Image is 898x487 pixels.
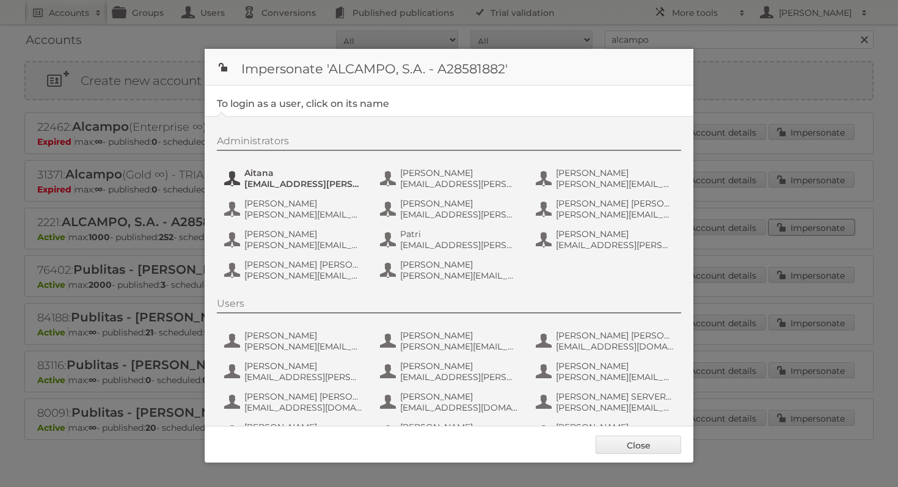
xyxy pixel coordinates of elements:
[400,402,519,413] span: [EMAIL_ADDRESS][DOMAIN_NAME]
[556,198,674,209] span: [PERSON_NAME] [PERSON_NAME]
[556,229,674,240] span: [PERSON_NAME]
[244,209,363,220] span: [PERSON_NAME][EMAIL_ADDRESS][DOMAIN_NAME]
[244,178,363,189] span: [EMAIL_ADDRESS][PERSON_NAME][DOMAIN_NAME]
[223,420,367,445] button: [PERSON_NAME] [PERSON_NAME][EMAIL_ADDRESS][DOMAIN_NAME]
[244,240,363,251] span: [PERSON_NAME][EMAIL_ADDRESS][DOMAIN_NAME]
[400,422,519,433] span: [PERSON_NAME]
[400,259,519,270] span: [PERSON_NAME]
[244,167,363,178] span: Aitana
[379,166,522,191] button: [PERSON_NAME] [EMAIL_ADDRESS][PERSON_NAME][DOMAIN_NAME]
[535,359,678,384] button: [PERSON_NAME] [PERSON_NAME][EMAIL_ADDRESS][DOMAIN_NAME]
[205,49,693,86] h1: Impersonate 'ALCAMPO, S.A. - A28581882'
[379,227,522,252] button: Patri [EMAIL_ADDRESS][PERSON_NAME][DOMAIN_NAME]
[400,240,519,251] span: [EMAIL_ADDRESS][PERSON_NAME][DOMAIN_NAME]
[556,341,674,352] span: [EMAIL_ADDRESS][DOMAIN_NAME]
[556,209,674,220] span: [PERSON_NAME][EMAIL_ADDRESS][DOMAIN_NAME]
[535,390,678,414] button: [PERSON_NAME] SERVERSTARTUP [PERSON_NAME][EMAIL_ADDRESS][DOMAIN_NAME]
[379,420,522,445] button: [PERSON_NAME] [EMAIL_ADDRESS][DOMAIN_NAME]
[556,391,674,402] span: [PERSON_NAME] SERVERSTARTUP
[400,330,519,341] span: [PERSON_NAME]
[556,361,674,372] span: [PERSON_NAME]
[223,390,367,414] button: [PERSON_NAME] [PERSON_NAME] [EMAIL_ADDRESS][DOMAIN_NAME]
[556,330,674,341] span: [PERSON_NAME] [PERSON_NAME]
[556,402,674,413] span: [PERSON_NAME][EMAIL_ADDRESS][DOMAIN_NAME]
[223,359,367,384] button: [PERSON_NAME] [EMAIL_ADDRESS][PERSON_NAME][DOMAIN_NAME]
[244,422,363,433] span: [PERSON_NAME]
[556,372,674,383] span: [PERSON_NAME][EMAIL_ADDRESS][DOMAIN_NAME]
[400,372,519,383] span: [EMAIL_ADDRESS][PERSON_NAME][DOMAIN_NAME]
[244,330,363,341] span: [PERSON_NAME]
[244,229,363,240] span: [PERSON_NAME]
[223,197,367,221] button: [PERSON_NAME] [PERSON_NAME][EMAIL_ADDRESS][DOMAIN_NAME]
[217,98,389,109] legend: To login as a user, click on its name
[400,229,519,240] span: Patri
[400,167,519,178] span: [PERSON_NAME]
[556,167,674,178] span: [PERSON_NAME]
[244,372,363,383] span: [EMAIL_ADDRESS][PERSON_NAME][DOMAIN_NAME]
[535,166,678,191] button: [PERSON_NAME] [PERSON_NAME][EMAIL_ADDRESS][DOMAIN_NAME]
[244,391,363,402] span: [PERSON_NAME] [PERSON_NAME]
[223,258,367,282] button: [PERSON_NAME] [PERSON_NAME] [PERSON_NAME][EMAIL_ADDRESS][DOMAIN_NAME]
[400,391,519,402] span: [PERSON_NAME]
[217,298,681,313] div: Users
[244,270,363,281] span: [PERSON_NAME][EMAIL_ADDRESS][DOMAIN_NAME]
[556,178,674,189] span: [PERSON_NAME][EMAIL_ADDRESS][DOMAIN_NAME]
[379,258,522,282] button: [PERSON_NAME] [PERSON_NAME][EMAIL_ADDRESS][DOMAIN_NAME]
[400,341,519,352] span: [PERSON_NAME][EMAIL_ADDRESS][DOMAIN_NAME]
[223,227,367,252] button: [PERSON_NAME] [PERSON_NAME][EMAIL_ADDRESS][DOMAIN_NAME]
[400,198,519,209] span: [PERSON_NAME]
[244,402,363,413] span: [EMAIL_ADDRESS][DOMAIN_NAME]
[379,197,522,221] button: [PERSON_NAME] [EMAIL_ADDRESS][PERSON_NAME][DOMAIN_NAME]
[556,422,674,433] span: [PERSON_NAME]
[535,197,678,221] button: [PERSON_NAME] [PERSON_NAME] [PERSON_NAME][EMAIL_ADDRESS][DOMAIN_NAME]
[400,209,519,220] span: [EMAIL_ADDRESS][PERSON_NAME][DOMAIN_NAME]
[556,240,674,251] span: [EMAIL_ADDRESS][PERSON_NAME][DOMAIN_NAME]
[535,329,678,353] button: [PERSON_NAME] [PERSON_NAME] [EMAIL_ADDRESS][DOMAIN_NAME]
[400,270,519,281] span: [PERSON_NAME][EMAIL_ADDRESS][DOMAIN_NAME]
[535,420,678,445] button: [PERSON_NAME] [EMAIL_ADDRESS][DOMAIN_NAME]
[400,178,519,189] span: [EMAIL_ADDRESS][PERSON_NAME][DOMAIN_NAME]
[596,436,681,454] a: Close
[244,361,363,372] span: [PERSON_NAME]
[223,166,367,191] button: Aitana [EMAIL_ADDRESS][PERSON_NAME][DOMAIN_NAME]
[379,329,522,353] button: [PERSON_NAME] [PERSON_NAME][EMAIL_ADDRESS][DOMAIN_NAME]
[400,361,519,372] span: [PERSON_NAME]
[244,198,363,209] span: [PERSON_NAME]
[223,329,367,353] button: [PERSON_NAME] [PERSON_NAME][EMAIL_ADDRESS][DOMAIN_NAME]
[535,227,678,252] button: [PERSON_NAME] [EMAIL_ADDRESS][PERSON_NAME][DOMAIN_NAME]
[244,341,363,352] span: [PERSON_NAME][EMAIL_ADDRESS][DOMAIN_NAME]
[244,259,363,270] span: [PERSON_NAME] [PERSON_NAME]
[379,359,522,384] button: [PERSON_NAME] [EMAIL_ADDRESS][PERSON_NAME][DOMAIN_NAME]
[217,135,681,151] div: Administrators
[379,390,522,414] button: [PERSON_NAME] [EMAIL_ADDRESS][DOMAIN_NAME]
